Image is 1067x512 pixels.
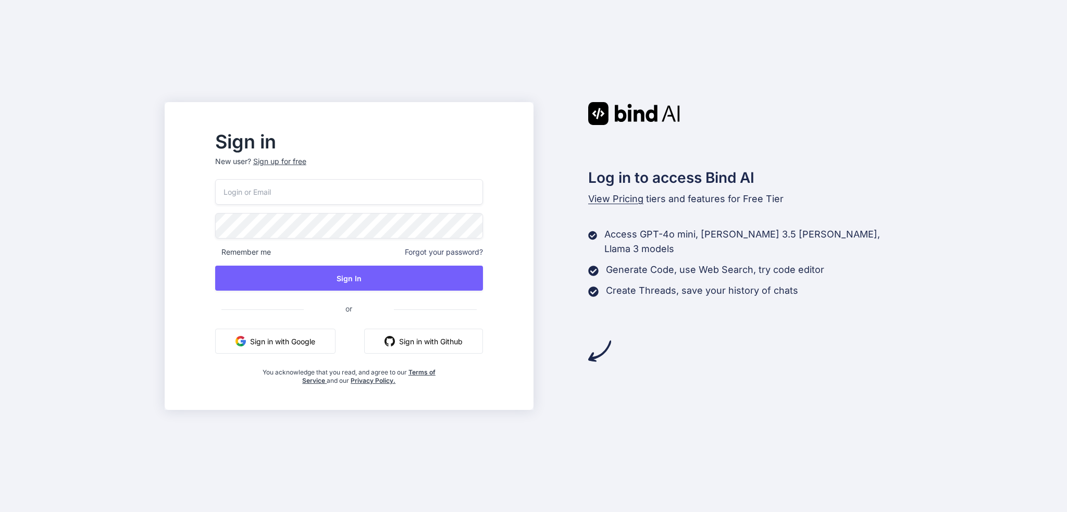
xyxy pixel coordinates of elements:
p: New user? [215,156,483,179]
h2: Sign in [215,133,483,150]
img: arrow [588,340,611,363]
button: Sign in with Google [215,329,336,354]
p: Create Threads, save your history of chats [606,283,798,298]
img: google [235,336,246,346]
a: Privacy Policy. [351,377,395,384]
span: or [304,296,394,321]
div: Sign up for free [253,156,306,167]
span: Remember me [215,247,271,257]
span: View Pricing [588,193,643,204]
button: Sign in with Github [364,329,483,354]
button: Sign In [215,266,483,291]
img: github [384,336,395,346]
input: Login or Email [215,179,483,205]
a: Terms of Service [302,368,436,384]
p: Generate Code, use Web Search, try code editor [606,263,824,277]
span: Forgot your password? [405,247,483,257]
div: You acknowledge that you read, and agree to our and our [259,362,438,385]
h2: Log in to access Bind AI [588,167,903,189]
p: tiers and features for Free Tier [588,192,903,206]
img: Bind AI logo [588,102,680,125]
p: Access GPT-4o mini, [PERSON_NAME] 3.5 [PERSON_NAME], Llama 3 models [604,227,902,256]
